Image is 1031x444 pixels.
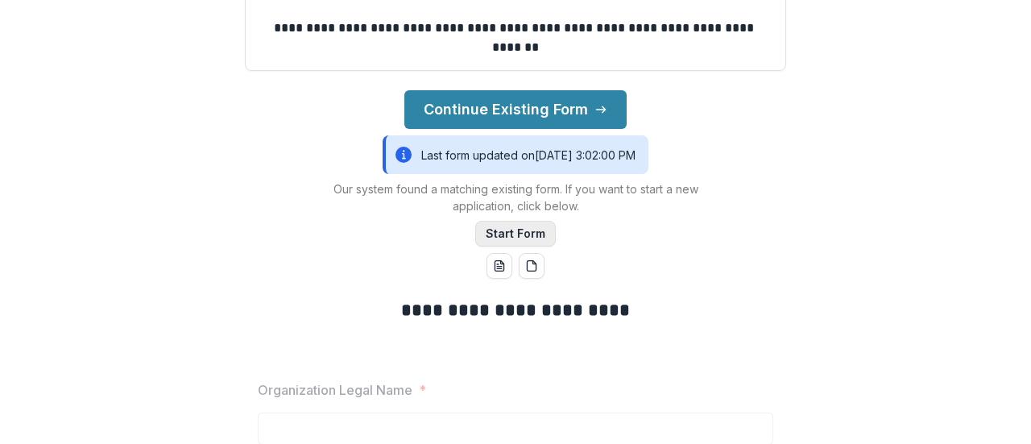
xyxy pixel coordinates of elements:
button: word-download [487,253,512,279]
div: Last form updated on [DATE] 3:02:00 PM [383,135,648,174]
button: Start Form [475,221,556,247]
button: Continue Existing Form [404,90,627,129]
button: pdf-download [519,253,544,279]
p: Our system found a matching existing form. If you want to start a new application, click below. [314,181,717,214]
p: Organization Legal Name [258,380,412,400]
